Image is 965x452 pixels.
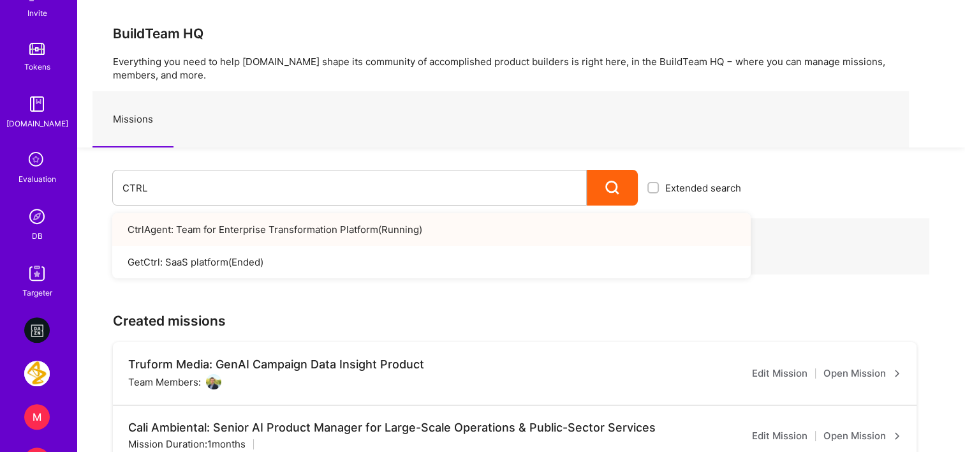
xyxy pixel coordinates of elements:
[112,213,751,246] a: CtrlAgent: Team for Enterprise Transformation Platform(Running)
[6,117,68,130] div: [DOMAIN_NAME]
[24,260,50,286] img: Skill Targeter
[24,317,50,343] img: DAZN: Video Engagement platform - developers
[823,366,901,381] a: Open Mission
[113,26,929,41] h3: BuildTeam HQ
[128,358,424,372] div: Truform Media: GenAI Campaign Data Insight Product
[32,229,43,243] div: DB
[128,374,221,389] div: Team Members:
[206,374,221,389] img: User Avatar
[24,361,50,386] img: AstraZeneca: Data team to build new age supply chain modules
[22,286,52,299] div: Targeter
[128,421,656,435] div: Cali Ambiental: Senior AI Product Manager for Large-Scale Operations & Public-Sector Services
[894,370,901,377] i: icon ArrowRight
[18,172,56,186] div: Evaluation
[21,317,53,343] a: DAZN: Video Engagement platform - developers
[21,404,53,430] a: M
[24,91,50,117] img: guide book
[25,148,49,172] i: icon SelectionTeam
[92,92,173,147] a: Missions
[112,246,751,278] a: GetCtrl: SaaS platform(Ended)
[665,181,741,195] span: Extended search
[128,437,246,451] div: Mission Duration: 1 months
[122,172,577,204] input: What type of mission are you looking for?
[27,6,47,20] div: Invite
[24,404,50,430] div: M
[894,432,901,440] i: icon ArrowRight
[752,428,807,444] a: Edit Mission
[24,204,50,229] img: Admin Search
[24,60,50,73] div: Tokens
[113,55,929,82] p: Everything you need to help [DOMAIN_NAME] shape its community of accomplished product builders is...
[605,181,620,195] i: icon Search
[752,366,807,381] a: Edit Mission
[21,361,53,386] a: AstraZeneca: Data team to build new age supply chain modules
[113,313,929,329] h3: Created missions
[29,43,45,55] img: tokens
[823,428,901,444] a: Open Mission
